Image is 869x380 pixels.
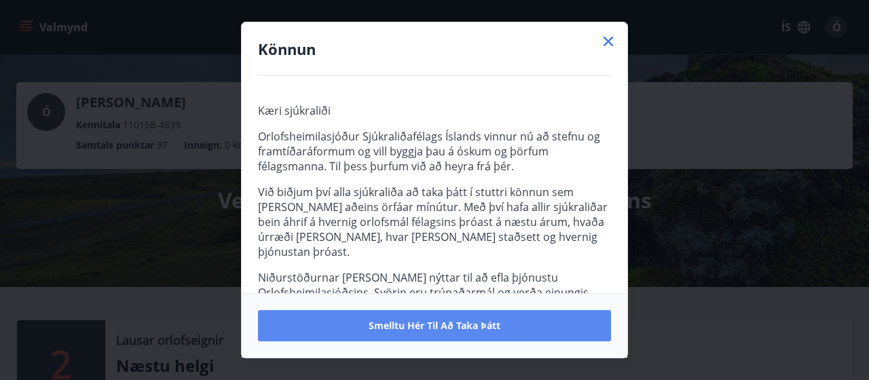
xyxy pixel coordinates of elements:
button: Smelltu hér til að taka þátt [258,310,611,341]
p: Við biðjum því alla sjúkraliða að taka þátt í stuttri könnun sem [PERSON_NAME] aðeins örfáar mínú... [258,185,611,259]
span: Smelltu hér til að taka þátt [369,319,500,332]
p: Niðurstöðurnar [PERSON_NAME] nýttar til að efla þjónustu Orlofsheimilasjóðsins. Svörin eru trúnað... [258,270,611,315]
h4: Könnun [258,39,611,59]
p: Orlofsheimilasjóður Sjúkraliðafélags Íslands vinnur nú að stefnu og framtíðaráformum og vill bygg... [258,129,611,174]
p: Kæri sjúkraliði [258,103,611,118]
